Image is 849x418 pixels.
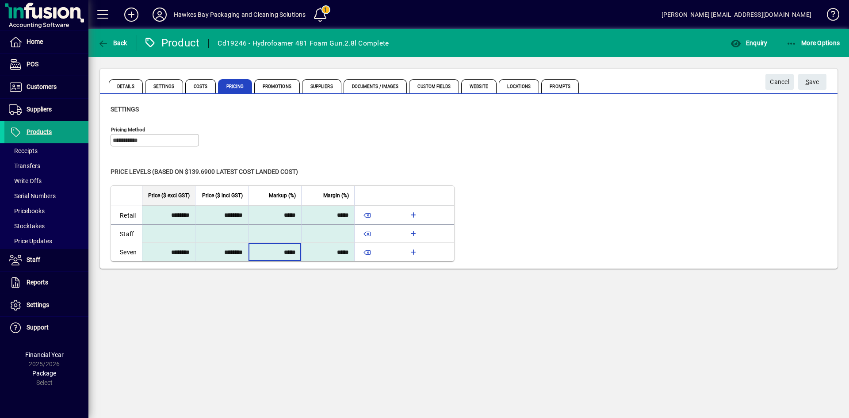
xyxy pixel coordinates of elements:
a: Transfers [4,158,88,173]
span: Markup (%) [269,191,296,200]
button: More Options [784,35,842,51]
button: Back [96,35,130,51]
span: Write Offs [9,177,42,184]
a: Serial Numbers [4,188,88,203]
a: Pricebooks [4,203,88,219]
td: Staff [111,224,142,243]
a: Suppliers [4,99,88,121]
a: Staff [4,249,88,271]
span: Enquiry [730,39,767,46]
span: Website [461,79,497,93]
span: Receipts [9,147,38,154]
span: Promotions [254,79,300,93]
td: Seven [111,243,142,261]
a: Customers [4,76,88,98]
div: Product [144,36,200,50]
span: POS [27,61,38,68]
span: Staff [27,256,40,263]
a: Support [4,317,88,339]
div: Hawkes Bay Packaging and Cleaning Solutions [174,8,306,22]
a: Write Offs [4,173,88,188]
span: Customers [27,83,57,90]
span: Settings [27,301,49,308]
span: Pricebooks [9,207,45,215]
button: Add [117,7,145,23]
span: Price levels (based on $139.6900 Latest cost landed cost) [111,168,298,175]
span: Products [27,128,52,135]
span: Price Updates [9,238,52,245]
div: Cd19246 - Hydrofoamer 481 Foam Gun.2.8l Complete [218,36,389,50]
button: Profile [145,7,174,23]
span: Price ($ excl GST) [148,191,190,200]
span: Custom Fields [409,79,459,93]
span: Price ($ incl GST) [202,191,243,200]
span: Locations [499,79,539,93]
a: Price Updates [4,234,88,249]
span: Back [98,39,127,46]
span: Serial Numbers [9,192,56,199]
span: Pricing [218,79,252,93]
span: Settings [111,106,139,113]
a: Stocktakes [4,219,88,234]
span: ave [806,75,819,89]
app-page-header-button: Back [88,35,137,51]
span: More Options [786,39,840,46]
span: Transfers [9,162,40,169]
a: POS [4,54,88,76]
span: Suppliers [27,106,52,113]
span: Cancel [770,75,789,89]
a: Receipts [4,143,88,158]
span: Home [27,38,43,45]
span: Details [109,79,143,93]
span: Suppliers [302,79,341,93]
a: Settings [4,294,88,316]
span: Documents / Images [344,79,407,93]
button: Save [798,74,826,90]
span: Package [32,370,56,377]
span: Financial Year [25,351,64,358]
div: [PERSON_NAME] [EMAIL_ADDRESS][DOMAIN_NAME] [662,8,811,22]
span: Stocktakes [9,222,45,230]
button: Enquiry [728,35,769,51]
td: Retail [111,206,142,224]
span: Support [27,324,49,331]
span: Prompts [541,79,579,93]
mat-label: Pricing method [111,127,145,133]
span: S [806,78,809,85]
span: Margin (%) [323,191,349,200]
span: Reports [27,279,48,286]
span: Settings [145,79,183,93]
span: Costs [185,79,216,93]
button: Cancel [765,74,794,90]
a: Home [4,31,88,53]
a: Reports [4,272,88,294]
a: Knowledge Base [820,2,838,31]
